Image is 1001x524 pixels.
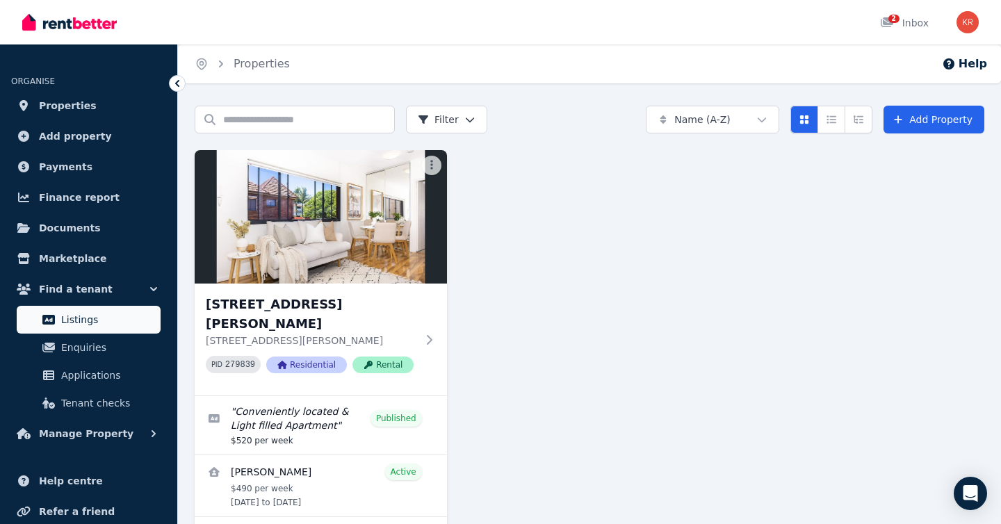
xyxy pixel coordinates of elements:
button: Manage Property [11,420,166,448]
span: Residential [266,357,347,373]
span: Help centre [39,473,103,489]
a: Add Property [884,106,984,133]
a: Enquiries [17,334,161,361]
a: Properties [11,92,166,120]
a: Applications [17,361,161,389]
button: Name (A-Z) [646,106,779,133]
button: Compact list view [817,106,845,133]
div: Inbox [880,16,929,30]
div: View options [790,106,872,133]
span: 2 [888,15,900,23]
span: Name (A-Z) [674,113,731,126]
a: View details for Lara Ottignon [195,455,447,516]
img: RentBetter [22,12,117,33]
span: Rental [352,357,414,373]
small: PID [211,361,222,368]
a: Documents [11,214,166,242]
span: Manage Property [39,425,133,442]
code: 279839 [225,360,255,370]
a: Marketplace [11,245,166,272]
nav: Breadcrumb [178,44,307,83]
a: 11/1A Robert Street, Ashfield[STREET_ADDRESS][PERSON_NAME][STREET_ADDRESS][PERSON_NAME]PID 279839... [195,150,447,395]
a: Finance report [11,183,166,211]
button: More options [422,156,441,175]
span: Filter [418,113,459,126]
a: Payments [11,153,166,181]
a: Listings [17,306,161,334]
a: Help centre [11,467,166,495]
p: [STREET_ADDRESS][PERSON_NAME] [206,334,416,347]
a: Add property [11,122,166,150]
button: Find a tenant [11,275,166,303]
button: Filter [406,106,487,133]
span: Tenant checks [61,395,155,411]
a: Tenant checks [17,389,161,417]
span: Marketplace [39,250,106,267]
img: Karina Reyes [957,11,979,33]
a: Properties [234,57,290,70]
a: Edit listing: Conveniently located & Light filled Apartment [195,396,447,455]
span: Add property [39,128,112,145]
img: 11/1A Robert Street, Ashfield [195,150,447,284]
h3: [STREET_ADDRESS][PERSON_NAME] [206,295,416,334]
span: Documents [39,220,101,236]
span: Payments [39,158,92,175]
button: Expanded list view [845,106,872,133]
span: Enquiries [61,339,155,356]
span: Find a tenant [39,281,113,297]
span: Listings [61,311,155,328]
span: Refer a friend [39,503,115,520]
button: Card view [790,106,818,133]
div: Open Intercom Messenger [954,477,987,510]
span: ORGANISE [11,76,55,86]
span: Properties [39,97,97,114]
span: Applications [61,367,155,384]
button: Help [942,56,987,72]
span: Finance report [39,189,120,206]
